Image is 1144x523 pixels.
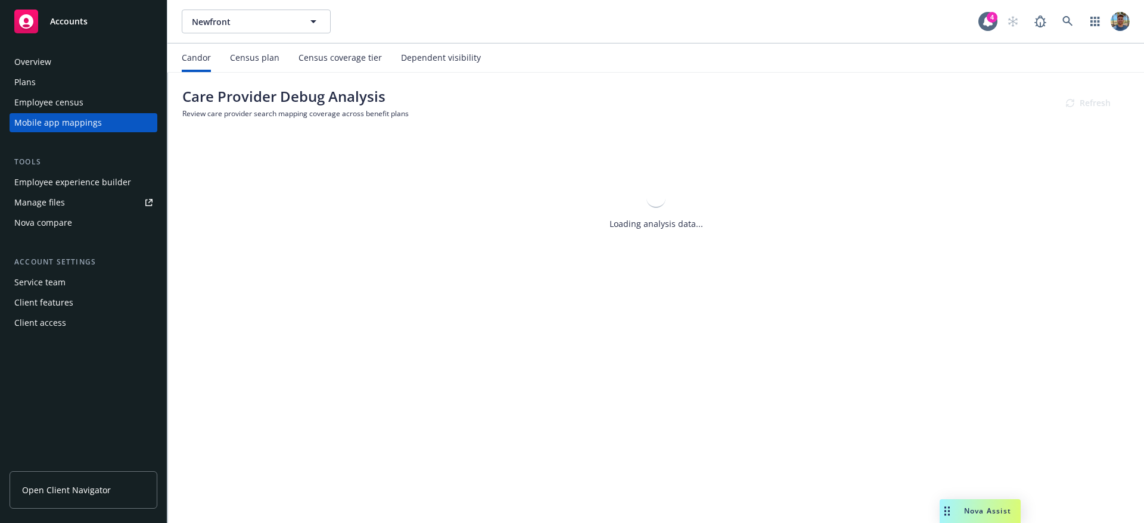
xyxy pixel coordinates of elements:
a: Employee census [10,93,157,112]
button: Newfront [182,10,331,33]
div: Client features [14,293,73,312]
div: Client access [14,313,66,332]
a: Accounts [10,5,157,38]
a: Switch app [1083,10,1107,33]
div: Plans [14,73,36,92]
div: Employee census [14,93,83,112]
h1: Care Provider Debug Analysis [182,87,409,106]
div: Account settings [10,256,157,268]
a: Mobile app mappings [10,113,157,132]
div: Service team [14,273,66,292]
a: Start snowing [1001,10,1025,33]
div: Census plan [230,53,279,63]
div: Dependent visibility [401,53,481,63]
a: Overview [10,52,157,71]
span: Accounts [50,17,88,26]
a: Report a Bug [1028,10,1052,33]
p: Loading analysis data... [610,217,703,230]
div: Tools [10,156,157,168]
div: Employee experience builder [14,173,131,192]
div: Candor [182,53,211,63]
div: 4 [987,12,997,23]
span: Nova Assist [964,506,1011,516]
a: Plans [10,73,157,92]
p: Review care provider search mapping coverage across benefit plans [182,108,409,119]
div: Drag to move [940,499,955,523]
a: Service team [10,273,157,292]
a: Client features [10,293,157,312]
button: Nova Assist [940,499,1021,523]
span: Open Client Navigator [22,484,111,496]
div: Manage files [14,193,65,212]
span: Newfront [192,15,295,28]
div: Nova compare [14,213,72,232]
a: Employee experience builder [10,173,157,192]
div: Overview [14,52,51,71]
a: Client access [10,313,157,332]
a: Nova compare [10,213,157,232]
div: Census coverage tier [299,53,382,63]
div: Mobile app mappings [14,113,102,132]
img: photo [1111,12,1130,31]
a: Manage files [10,193,157,212]
a: Search [1056,10,1080,33]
